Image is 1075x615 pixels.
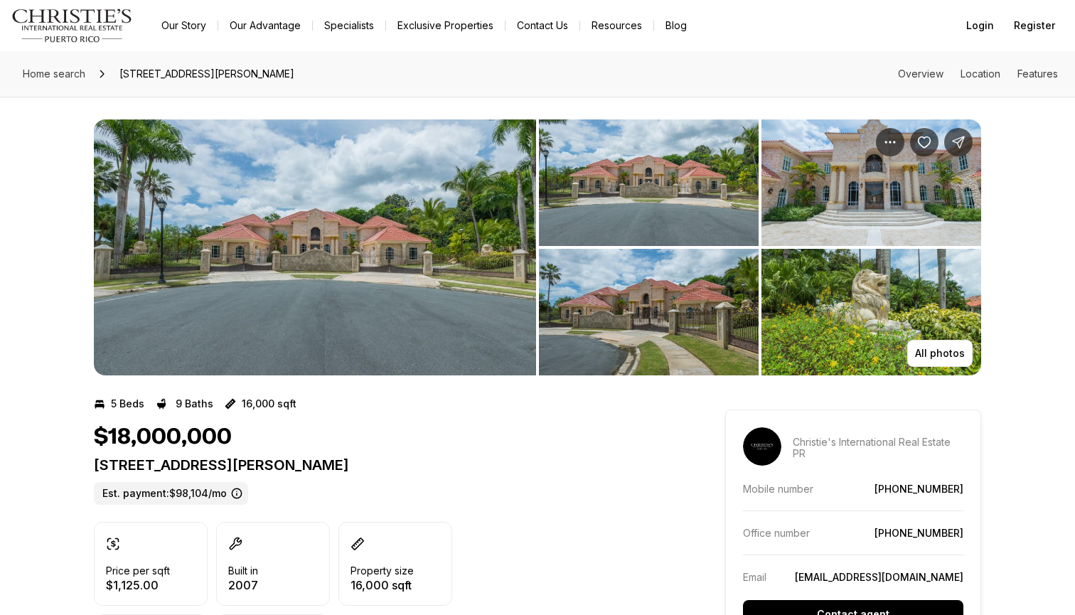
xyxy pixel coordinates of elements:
[1017,68,1058,80] a: Skip to: Features
[539,119,759,246] button: View image gallery
[1014,20,1055,31] span: Register
[743,527,810,539] p: Office number
[106,579,170,591] p: $1,125.00
[94,119,981,375] div: Listing Photos
[150,16,218,36] a: Our Story
[539,119,981,375] li: 2 of 26
[898,68,943,80] a: Skip to: Overview
[876,128,904,156] button: Property options
[106,565,170,577] p: Price per sqft
[23,68,85,80] span: Home search
[793,437,963,459] p: Christie's International Real Estate PR
[114,63,300,85] span: [STREET_ADDRESS][PERSON_NAME]
[761,119,981,246] button: View image gallery
[228,579,258,591] p: 2007
[94,424,232,451] h1: $18,000,000
[580,16,653,36] a: Resources
[944,128,973,156] button: Share Property: 175 CALLE RUISEÑOR ST
[761,249,981,375] button: View image gallery
[313,16,385,36] a: Specialists
[94,119,536,375] li: 1 of 26
[915,348,965,359] p: All photos
[910,128,938,156] button: Save Property: 175 CALLE RUISEÑOR ST
[242,398,296,410] p: 16,000 sqft
[875,527,963,539] a: [PHONE_NUMBER]
[94,119,536,375] button: View image gallery
[351,565,414,577] p: Property size
[351,579,414,591] p: 16,000 sqft
[1005,11,1064,40] button: Register
[654,16,698,36] a: Blog
[386,16,505,36] a: Exclusive Properties
[795,571,963,583] a: [EMAIL_ADDRESS][DOMAIN_NAME]
[228,565,258,577] p: Built in
[11,9,133,43] img: logo
[111,398,144,410] p: 5 Beds
[743,483,813,495] p: Mobile number
[958,11,1002,40] button: Login
[94,456,674,474] p: [STREET_ADDRESS][PERSON_NAME]
[961,68,1000,80] a: Skip to: Location
[506,16,579,36] button: Contact Us
[966,20,994,31] span: Login
[218,16,312,36] a: Our Advantage
[539,249,759,375] button: View image gallery
[176,398,213,410] p: 9 Baths
[907,340,973,367] button: All photos
[743,571,766,583] p: Email
[875,483,963,495] a: [PHONE_NUMBER]
[17,63,91,85] a: Home search
[94,482,248,505] label: Est. payment: $98,104/mo
[898,68,1058,80] nav: Page section menu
